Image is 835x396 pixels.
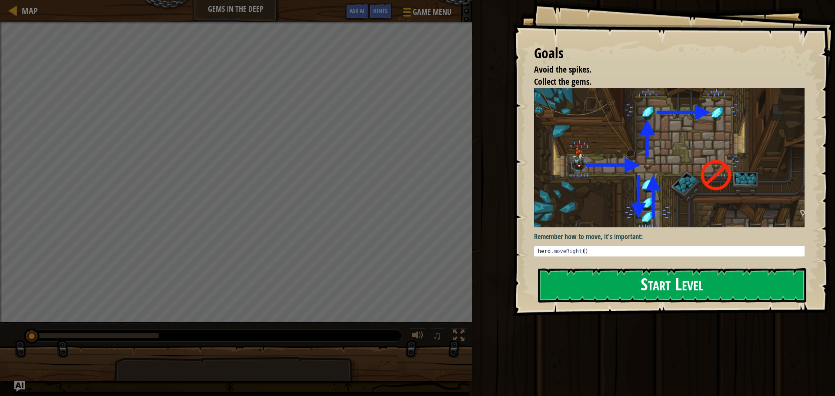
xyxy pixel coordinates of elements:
[534,76,591,87] span: Collect the gems.
[523,76,802,88] li: Collect the gems.
[431,328,446,346] button: ♫
[538,268,806,303] button: Start Level
[345,3,369,20] button: Ask AI
[22,5,38,17] span: Map
[396,3,457,24] button: Game Menu
[450,328,468,346] button: Toggle fullscreen
[534,63,591,75] span: Avoid the spikes.
[534,88,811,227] img: Gems in the deep
[413,7,451,18] span: Game Menu
[14,381,25,392] button: Ask AI
[433,329,441,342] span: ♫
[409,328,427,346] button: Adjust volume
[534,232,811,242] p: Remember how to move, it's important:
[534,43,805,63] div: Goals
[523,63,802,76] li: Avoid the spikes.
[373,7,387,15] span: Hints
[17,5,38,17] a: Map
[350,7,364,15] span: Ask AI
